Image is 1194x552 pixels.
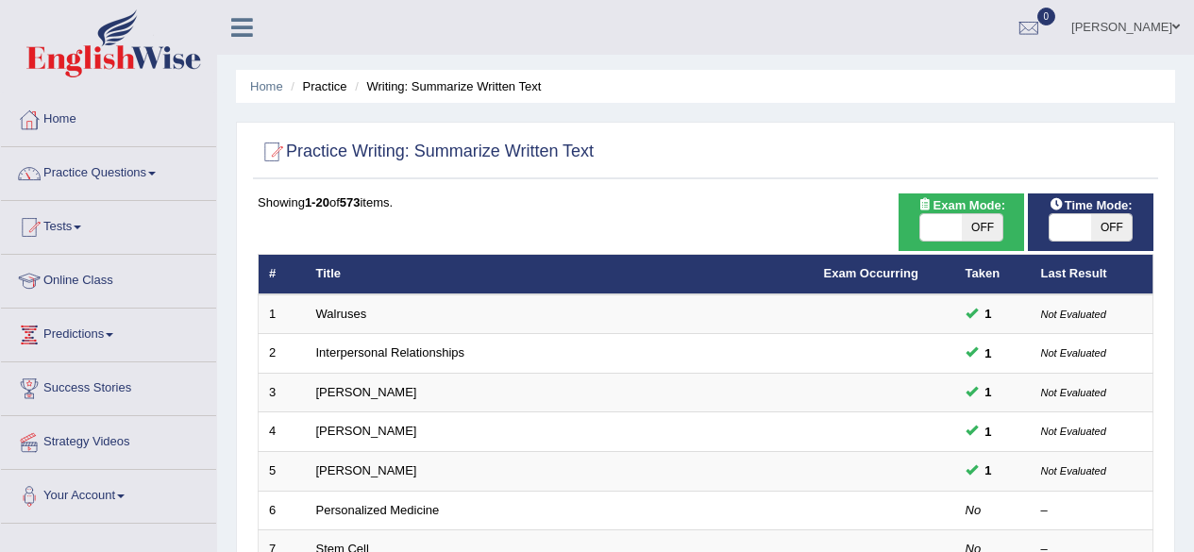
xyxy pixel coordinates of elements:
span: Time Mode: [1042,195,1140,215]
td: 1 [259,294,306,334]
li: Practice [286,77,346,95]
small: Not Evaluated [1041,426,1106,437]
span: You can still take this question [978,343,1000,363]
div: Showing of items. [258,193,1153,211]
span: Exam Mode: [911,195,1013,215]
li: Writing: Summarize Written Text [350,77,541,95]
a: Strategy Videos [1,416,216,463]
a: Walruses [316,307,367,321]
td: 6 [259,491,306,530]
b: 1-20 [305,195,329,209]
a: Practice Questions [1,147,216,194]
a: Predictions [1,309,216,356]
span: OFF [962,214,1003,241]
a: [PERSON_NAME] [316,424,417,438]
small: Not Evaluated [1041,465,1106,477]
em: No [966,503,982,517]
a: Interpersonal Relationships [316,345,465,360]
th: Last Result [1031,255,1153,294]
small: Not Evaluated [1041,387,1106,398]
a: Personalized Medicine [316,503,440,517]
th: Taken [955,255,1031,294]
a: Home [250,79,283,93]
div: Show exams occurring in exams [899,193,1024,251]
td: 4 [259,412,306,452]
small: Not Evaluated [1041,347,1106,359]
a: Home [1,93,216,141]
td: 5 [259,452,306,492]
div: – [1041,502,1143,520]
td: 2 [259,334,306,374]
th: Title [306,255,814,294]
span: OFF [1091,214,1133,241]
h2: Practice Writing: Summarize Written Text [258,138,594,166]
a: Exam Occurring [824,266,918,280]
span: You can still take this question [978,304,1000,324]
span: You can still take this question [978,460,1000,480]
a: Online Class [1,255,216,302]
a: [PERSON_NAME] [316,385,417,399]
a: Tests [1,201,216,248]
b: 573 [340,195,361,209]
td: 3 [259,373,306,412]
span: You can still take this question [978,382,1000,402]
span: 0 [1037,8,1056,25]
small: Not Evaluated [1041,309,1106,320]
a: [PERSON_NAME] [316,463,417,477]
a: Your Account [1,470,216,517]
span: You can still take this question [978,422,1000,442]
th: # [259,255,306,294]
a: Success Stories [1,362,216,410]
